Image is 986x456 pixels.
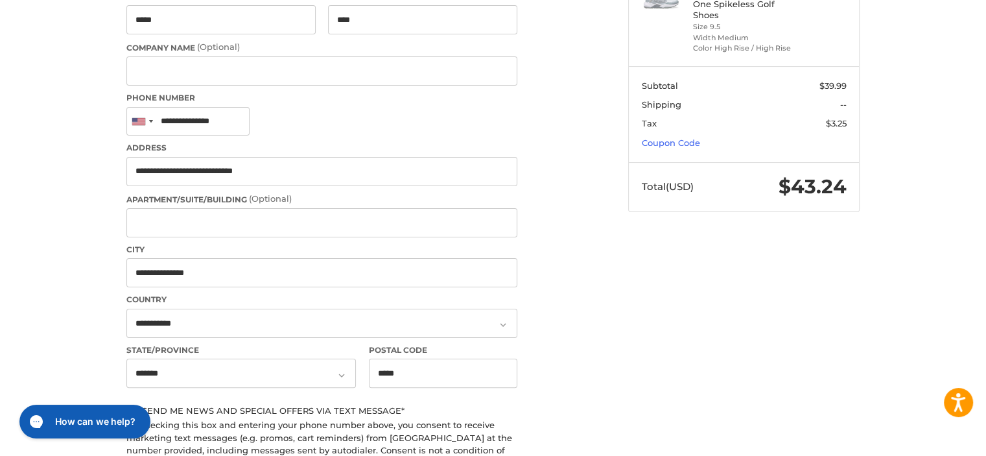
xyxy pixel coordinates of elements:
[126,344,356,356] label: State/Province
[693,43,792,54] li: Color High Rise / High Rise
[126,244,517,256] label: City
[840,99,847,110] span: --
[126,41,517,54] label: Company Name
[197,42,240,52] small: (Optional)
[642,80,678,91] span: Subtotal
[126,92,517,104] label: Phone Number
[642,118,657,128] span: Tax
[693,32,792,43] li: Width Medium
[126,193,517,206] label: Apartment/Suite/Building
[642,138,700,148] a: Coupon Code
[879,421,986,456] iframe: Google Customer Reviews
[126,405,517,416] label: Send me news and special offers via text message*
[127,108,157,136] div: United States: +1
[826,118,847,128] span: $3.25
[779,174,847,198] span: $43.24
[13,400,154,443] iframe: Gorgias live chat messenger
[819,80,847,91] span: $39.99
[693,21,792,32] li: Size 9.5
[369,344,518,356] label: Postal Code
[126,142,517,154] label: Address
[642,99,681,110] span: Shipping
[249,193,292,204] small: (Optional)
[126,294,517,306] label: Country
[642,180,694,193] span: Total (USD)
